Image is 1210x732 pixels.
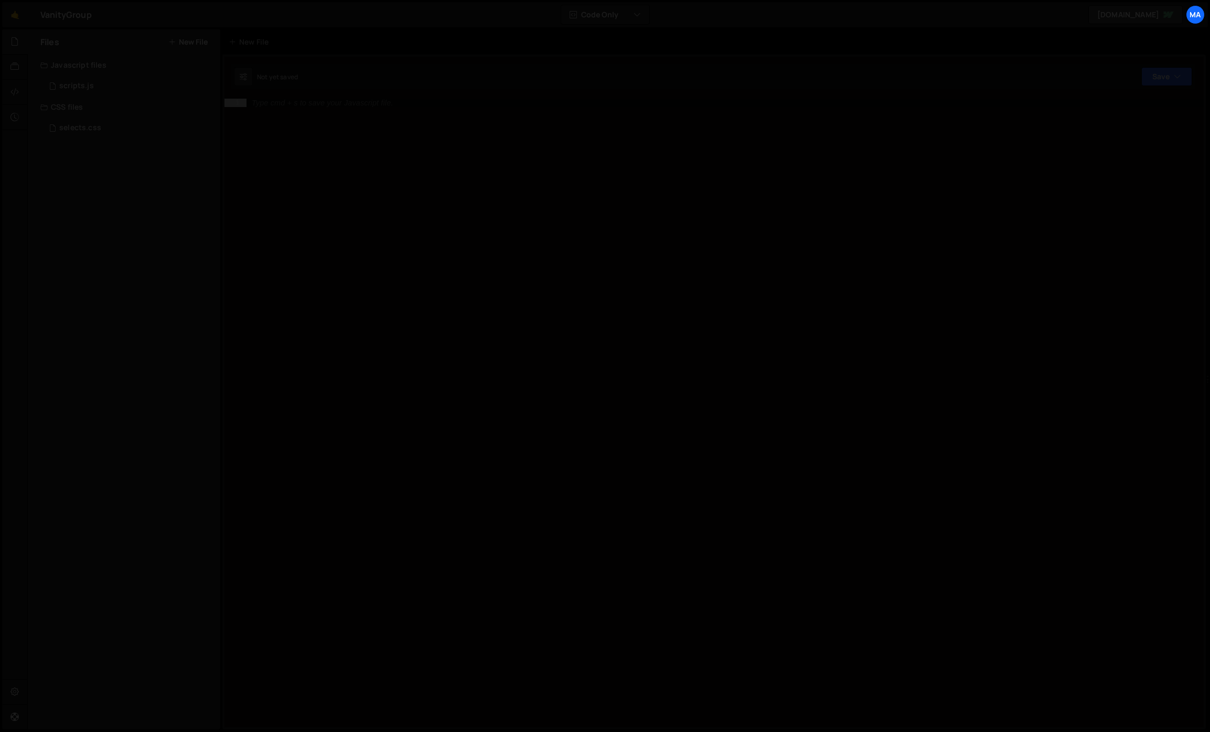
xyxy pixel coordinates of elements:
div: 15322/40291.css [40,118,220,139]
button: Code Only [561,5,649,24]
div: 15322/40286.js [40,76,220,97]
div: 1 [224,99,247,107]
div: scripts.js [59,81,94,91]
div: CSS files [28,97,220,118]
div: Type cmd + s to save your Javascript file. [252,99,393,107]
button: Save [1141,67,1192,86]
div: Javascript files [28,55,220,76]
a: Ma [1186,5,1205,24]
div: VanityGroup [40,8,92,21]
h2: Files [40,36,59,48]
div: Not yet saved [257,72,298,81]
a: 🤙 [2,2,28,27]
button: New File [168,38,208,46]
a: [DOMAIN_NAME] [1088,5,1183,24]
div: selects.css [59,123,101,133]
div: New File [229,37,273,47]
